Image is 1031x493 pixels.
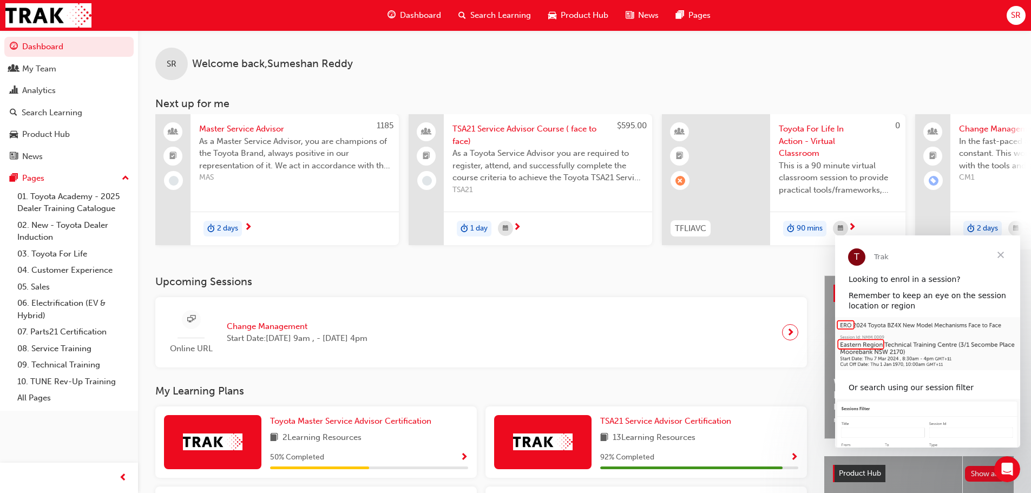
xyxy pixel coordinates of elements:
span: 0 [895,121,900,130]
span: learningResourceType_INSTRUCTOR_LED-icon [676,125,684,139]
img: Trak [513,433,573,450]
iframe: Intercom live chat [994,456,1020,482]
span: 90 mins [797,222,823,235]
a: 0TFLIAVCToyota For Life In Action - Virtual ClassroomThis is a 90 minute virtual classroom sessio... [662,114,905,245]
span: 2 Learning Resources [283,431,362,445]
span: Show Progress [790,453,798,463]
span: booktick-icon [676,149,684,163]
span: 13 Learning Resources [613,431,695,445]
span: Revolutionise the way you access and manage your learning resources. [833,401,1004,425]
span: news-icon [626,9,634,22]
button: SR [1007,6,1026,25]
img: Trak [5,3,91,28]
span: people-icon [929,125,937,139]
span: car-icon [548,9,556,22]
span: Product Hub [561,9,608,22]
a: Product Hub [4,124,134,144]
span: news-icon [10,152,18,162]
span: duration-icon [787,222,794,236]
button: DashboardMy TeamAnalyticsSearch LearningProduct HubNews [4,35,134,168]
div: Analytics [22,84,56,97]
span: book-icon [270,431,278,445]
div: Search Learning [22,107,82,119]
span: 2 days [217,222,238,235]
a: 03. Toyota For Life [13,246,134,262]
h3: Next up for me [138,97,1031,110]
span: SR [167,58,176,70]
span: TFLIAVC [675,222,706,235]
span: Toyota For Life In Action - Virtual Classroom [779,123,897,160]
a: pages-iconPages [667,4,719,27]
span: Start Date: [DATE] 9am , - [DATE] 4pm [227,332,367,345]
span: duration-icon [967,222,975,236]
span: TSA21 [452,184,643,196]
span: search-icon [458,9,466,22]
span: Toyota Master Service Advisor Certification [270,416,431,426]
span: prev-icon [119,471,127,485]
span: next-icon [848,223,856,233]
span: Change Management [227,320,367,333]
span: guage-icon [10,42,18,52]
span: calendar-icon [503,222,508,235]
span: learningRecordVerb_ENROLL-icon [929,176,938,186]
span: Welcome to your new Training Resource Centre [833,377,1004,401]
span: News [638,9,659,22]
a: 01. Toyota Academy - 2025 Dealer Training Catalogue [13,188,134,217]
span: SR [1011,9,1021,22]
a: 08. Service Training [13,340,134,357]
a: Latest NewsShow all [833,285,1004,302]
span: 1185 [377,121,393,130]
span: 50 % Completed [270,451,324,464]
span: Search Learning [470,9,531,22]
a: Product HubShow all [833,465,1005,482]
a: My Team [4,59,134,79]
span: people-icon [10,64,18,74]
div: My Team [22,63,56,75]
span: calendar-icon [838,222,843,235]
a: search-iconSearch Learning [450,4,540,27]
span: MAS [199,172,390,184]
a: car-iconProduct Hub [540,4,617,27]
span: booktick-icon [169,149,177,163]
a: 10. TUNE Rev-Up Training [13,373,134,390]
span: TSA21 Service Advisor Certification [600,416,731,426]
span: TSA21 Service Advisor Course ( face to face) [452,123,643,147]
span: This is a 90 minute virtual classroom session to provide practical tools/frameworks, behaviours a... [779,160,897,196]
span: pages-icon [10,174,18,183]
a: Search Learning [4,103,134,123]
span: pages-icon [676,9,684,22]
span: sessionType_ONLINE_URL-icon [187,313,195,326]
button: Pages [4,168,134,188]
a: $595.00TSA21 Service Advisor Course ( face to face)As a Toyota Service Advisor you are required t... [409,114,652,245]
span: Product Hub [839,469,881,478]
a: Analytics [4,81,134,101]
span: booktick-icon [423,149,430,163]
span: Master Service Advisor [199,123,390,135]
span: As a Master Service Advisor, you are champions of the Toyota Brand, always positive in our repres... [199,135,390,172]
span: next-icon [513,223,521,233]
a: TSA21 Service Advisor Certification [600,415,736,428]
button: Show Progress [790,451,798,464]
span: car-icon [10,130,18,140]
a: news-iconNews [617,4,667,27]
a: Latest NewsShow allWelcome to your new Training Resource CentreRevolutionise the way you access a... [824,275,1014,439]
span: Dashboard [400,9,441,22]
span: learningRecordVerb_ABSENT-icon [675,176,685,186]
span: As a Toyota Service Advisor you are required to register, attend, and successfully complete the c... [452,147,643,184]
div: Pages [22,172,44,185]
a: News [4,147,134,167]
a: 04. Customer Experience [13,262,134,279]
img: Trak [183,433,242,450]
span: guage-icon [388,9,396,22]
span: next-icon [786,325,794,340]
a: Dashboard [4,37,134,57]
div: News [22,150,43,163]
span: duration-icon [207,222,215,236]
a: 05. Sales [13,279,134,295]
